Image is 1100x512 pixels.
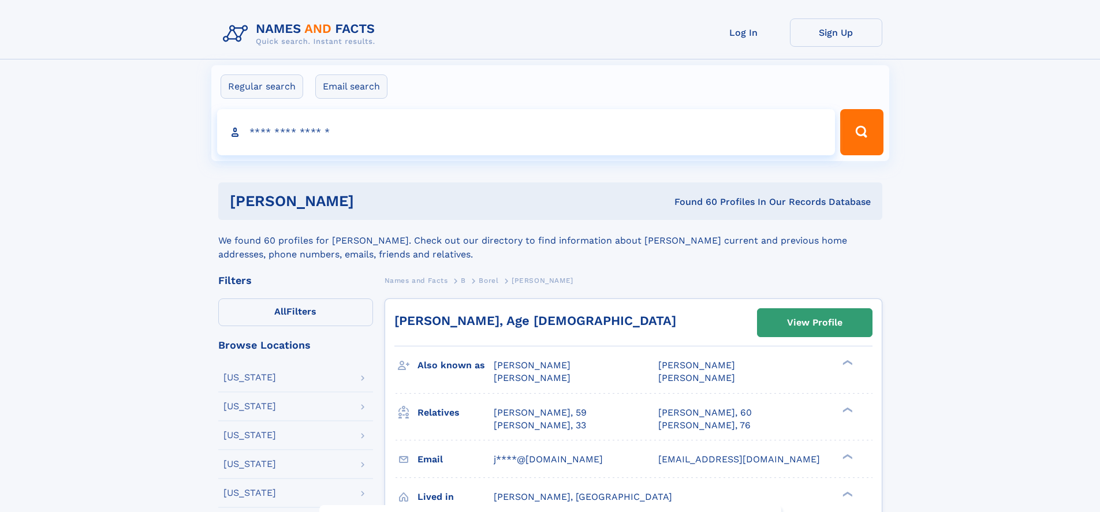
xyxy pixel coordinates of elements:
div: [US_STATE] [223,431,276,440]
label: Filters [218,298,373,326]
span: B [461,276,466,285]
a: [PERSON_NAME], Age [DEMOGRAPHIC_DATA] [394,313,676,328]
div: [US_STATE] [223,488,276,498]
a: B [461,273,466,287]
div: We found 60 profiles for [PERSON_NAME]. Check out our directory to find information about [PERSON... [218,220,882,261]
a: View Profile [758,309,872,337]
h3: Lived in [417,487,494,507]
h3: Also known as [417,356,494,375]
a: Borel [479,273,498,287]
div: [US_STATE] [223,402,276,411]
div: [US_STATE] [223,373,276,382]
div: ❯ [840,453,853,460]
span: [PERSON_NAME] [494,372,570,383]
div: Filters [218,275,373,286]
span: [EMAIL_ADDRESS][DOMAIN_NAME] [658,454,820,465]
a: Names and Facts [385,273,448,287]
div: [US_STATE] [223,459,276,469]
span: [PERSON_NAME] [658,360,735,371]
a: [PERSON_NAME], 33 [494,419,586,432]
button: Search Button [840,109,883,155]
label: Email search [315,74,387,99]
span: All [274,306,286,317]
span: [PERSON_NAME] [512,276,573,285]
h1: [PERSON_NAME] [230,194,514,208]
a: Sign Up [790,18,882,47]
div: Found 60 Profiles In Our Records Database [514,196,871,208]
div: ❯ [840,359,853,367]
span: Borel [479,276,498,285]
div: ❯ [840,406,853,413]
div: Browse Locations [218,340,373,350]
span: [PERSON_NAME] [494,360,570,371]
img: Logo Names and Facts [218,18,385,50]
span: [PERSON_NAME] [658,372,735,383]
a: [PERSON_NAME], 76 [658,419,751,432]
span: [PERSON_NAME], [GEOGRAPHIC_DATA] [494,491,672,502]
input: search input [217,109,836,155]
a: Log In [698,18,790,47]
a: [PERSON_NAME], 59 [494,406,587,419]
label: Regular search [221,74,303,99]
h3: Relatives [417,403,494,423]
a: [PERSON_NAME], 60 [658,406,752,419]
div: View Profile [787,309,842,336]
div: ❯ [840,490,853,498]
h3: Email [417,450,494,469]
